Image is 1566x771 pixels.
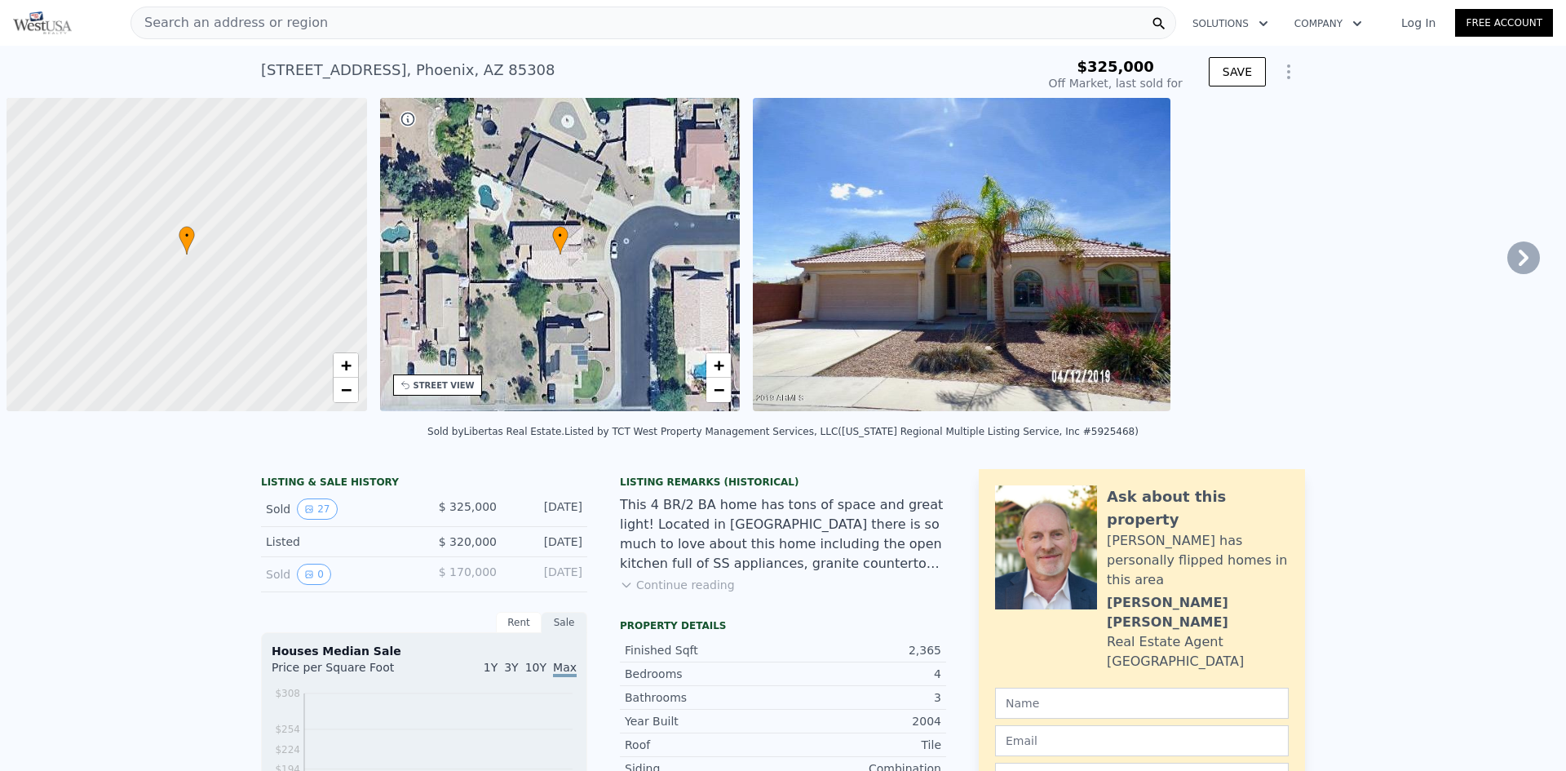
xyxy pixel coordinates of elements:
button: View historical data [297,564,331,585]
input: Email [995,725,1289,756]
div: Listing Remarks (Historical) [620,476,946,489]
div: Sold [266,498,411,520]
div: Real Estate Agent [1107,632,1223,652]
span: Max [553,661,577,677]
div: Ask about this property [1107,485,1289,531]
div: Property details [620,619,946,632]
span: 3Y [504,661,518,674]
div: 4 [783,666,941,682]
div: • [552,226,568,255]
div: Bathrooms [625,689,783,706]
div: [DATE] [510,564,582,585]
div: Tile [783,737,941,753]
div: Roof [625,737,783,753]
div: 3 [783,689,941,706]
button: Show Options [1272,55,1305,88]
div: STREET VIEW [414,379,475,392]
div: Year Built [625,713,783,729]
div: [PERSON_NAME] [PERSON_NAME] [1107,593,1289,632]
button: Solutions [1179,9,1281,38]
div: Houses Median Sale [272,643,577,659]
a: Zoom out [334,378,358,402]
img: Sale: 10251793 Parcel: 10687050 [753,98,1170,411]
span: − [340,379,351,400]
div: Listed by TCT West Property Management Services, LLC ([US_STATE] Regional Multiple Listing Servic... [564,426,1139,437]
span: + [340,355,351,375]
span: $325,000 [1077,58,1154,75]
button: SAVE [1209,57,1266,86]
div: Sale [542,612,587,633]
a: Free Account [1455,9,1553,37]
a: Zoom in [706,353,731,378]
div: Price per Square Foot [272,659,424,685]
button: View historical data [297,498,337,520]
div: This 4 BR/2 BA home has tons of space and great light! Located in [GEOGRAPHIC_DATA] there is so m... [620,495,946,574]
div: LISTING & SALE HISTORY [261,476,587,492]
button: Company [1281,9,1375,38]
img: Pellego [13,11,72,34]
div: Sold by Libertas Real Estate . [427,426,564,437]
a: Zoom out [706,378,731,402]
div: • [179,226,195,255]
div: Finished Sqft [625,642,783,658]
span: $ 320,000 [439,535,497,548]
span: 1Y [484,661,498,674]
span: Search an address or region [131,13,328,33]
span: − [714,379,724,400]
a: Zoom in [334,353,358,378]
div: Off Market, last sold for [1049,75,1183,91]
div: Rent [496,612,542,633]
div: [DATE] [510,498,582,520]
div: [PERSON_NAME] has personally flipped homes in this area [1107,531,1289,590]
a: Log In [1382,15,1455,31]
span: $ 170,000 [439,565,497,578]
span: + [714,355,724,375]
div: Bedrooms [625,666,783,682]
input: Name [995,688,1289,719]
div: [STREET_ADDRESS] , Phoenix , AZ 85308 [261,59,555,82]
button: Continue reading [620,577,735,593]
div: Listed [266,534,411,550]
tspan: $224 [275,744,300,755]
span: 10Y [525,661,546,674]
span: • [552,228,568,243]
span: $ 325,000 [439,500,497,513]
tspan: $254 [275,724,300,735]
div: [GEOGRAPHIC_DATA] [1107,652,1244,671]
div: 2,365 [783,642,941,658]
tspan: $308 [275,688,300,699]
div: [DATE] [510,534,582,550]
span: • [179,228,195,243]
div: Sold [266,564,411,585]
div: 2004 [783,713,941,729]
